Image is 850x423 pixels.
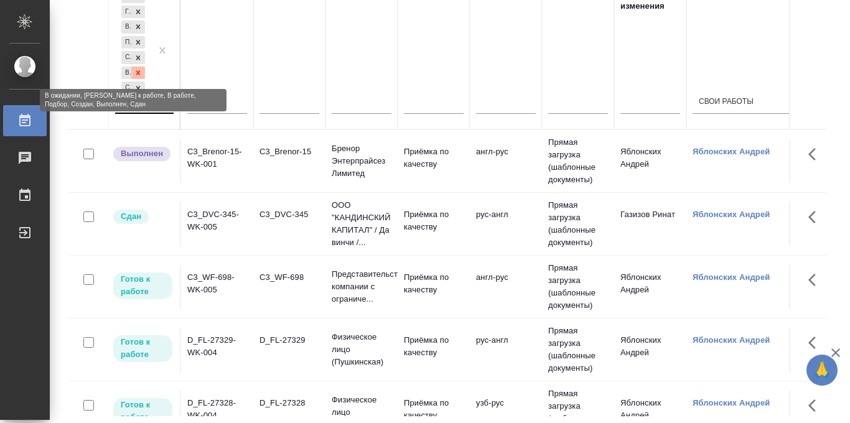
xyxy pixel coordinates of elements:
[404,208,464,233] p: Приёмка по качеству
[470,139,542,183] td: англ-рус
[332,268,391,305] p: Представительство компании с ограниче...
[181,265,253,309] td: C3_WF-698-WK-005
[693,335,770,345] a: Яблонских Андрей
[332,199,391,249] p: ООО "КАНДИНСКИЙ КАПИТАЛ" / Да винчи /...
[259,397,319,409] div: D_FL-27328
[121,67,131,80] div: Выполнен
[120,35,146,50] div: В ожидании, Готов к работе, В работе, Подбор, Создан, Выполнен, Сдан
[801,202,831,232] button: Здесь прячутся важные кнопки
[801,265,831,295] button: Здесь прячутся важные кнопки
[332,331,391,368] p: Физическое лицо (Пушкинская)
[806,355,838,386] button: 🙏
[693,210,770,219] a: Яблонских Андрей
[121,21,131,34] div: В работе
[801,139,831,169] button: Здесь прячутся важные кнопки
[120,4,146,20] div: В ожидании, Готов к работе, В работе, Подбор, Создан, Выполнен, Сдан
[470,265,542,309] td: англ-рус
[112,271,174,300] div: Исполнитель может приступить к работе
[121,81,131,95] div: Сдан
[542,130,614,192] td: Прямая загрузка (шаблонные документы)
[699,96,754,107] div: Свои работы
[693,398,770,407] a: Яблонских Андрей
[112,334,174,363] div: Исполнитель может приступить к работе
[121,210,141,223] p: Сдан
[121,147,163,160] p: Выполнен
[614,265,686,309] td: Яблонских Андрей
[404,397,464,422] p: Приёмка по качеству
[121,336,165,361] p: Готов к работе
[542,256,614,318] td: Прямая загрузка (шаблонные документы)
[121,6,131,19] div: Готов к работе
[801,391,831,421] button: Здесь прячутся важные кнопки
[120,19,146,35] div: В ожидании, Готов к работе, В работе, Подбор, Создан, Выполнен, Сдан
[542,193,614,255] td: Прямая загрузка (шаблонные документы)
[121,51,131,64] div: Создан
[259,271,319,284] div: C3_WF-698
[542,318,614,381] td: Прямая загрузка (шаблонные документы)
[404,334,464,359] p: Приёмка по качеству
[693,272,770,282] a: Яблонских Андрей
[259,208,319,221] div: C3_DVC-345
[181,139,253,183] td: C3_Brenor-15-WK-001
[811,357,833,383] span: 🙏
[259,146,319,158] div: C3_Brenor-15
[470,202,542,246] td: рус-англ
[404,271,464,296] p: Приёмка по качеству
[121,273,165,298] p: Готов к работе
[259,334,319,346] div: D_FL-27329
[112,208,174,225] div: Менеджер проверил работу исполнителя, передает ее на следующий этап
[181,202,253,246] td: C3_DVC-345-WK-005
[121,36,131,49] div: Подбор
[120,80,146,96] div: В ожидании, Готов к работе, В работе, Подбор, Создан, Выполнен, Сдан
[614,139,686,183] td: Яблонских Андрей
[332,142,391,180] p: Бренор Энтерпрайсез Лимитед
[112,146,174,162] div: Исполнитель завершил работу
[470,328,542,371] td: рус-англ
[693,147,770,156] a: Яблонских Андрей
[614,202,686,246] td: Газизов Ринат
[181,328,253,371] td: D_FL-27329-WK-004
[801,328,831,358] button: Здесь прячутся важные кнопки
[404,146,464,170] p: Приёмка по качеству
[120,50,146,65] div: В ожидании, Готов к работе, В работе, Подбор, Создан, Выполнен, Сдан
[614,328,686,371] td: Яблонских Андрей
